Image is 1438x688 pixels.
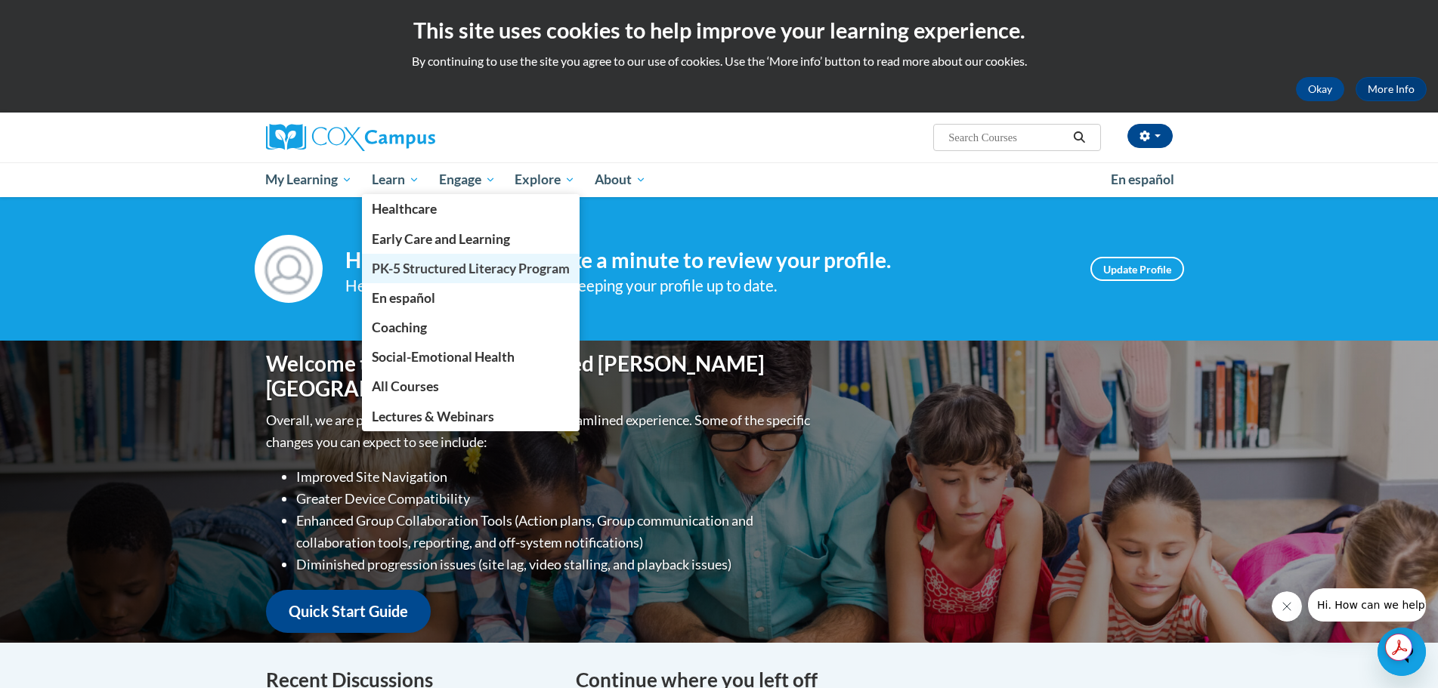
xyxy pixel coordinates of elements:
p: By continuing to use the site you agree to our use of cookies. Use the ‘More info’ button to read... [11,53,1427,69]
span: Healthcare [372,201,437,217]
h4: Hi [PERSON_NAME]! Take a minute to review your profile. [345,248,1068,273]
span: Lectures & Webinars [372,409,494,424]
div: Main menu [243,162,1195,197]
button: Okay [1296,77,1344,101]
a: About [585,162,656,197]
h2: This site uses cookies to help improve your learning experience. [11,15,1427,45]
span: Coaching [372,319,427,335]
li: Enhanced Group Collaboration Tools (Action plans, Group communication and collaboration tools, re... [296,510,814,554]
a: Explore [505,162,585,197]
span: Learn [372,171,419,189]
a: En español [1101,164,1184,196]
span: About [595,171,646,189]
li: Improved Site Navigation [296,466,814,488]
span: Social-Emotional Health [372,349,515,365]
span: All Courses [372,378,439,394]
a: All Courses [362,372,580,401]
span: PK-5 Structured Literacy Program [372,261,570,276]
button: Account Settings [1127,124,1173,148]
span: En español [372,290,435,306]
a: Update Profile [1090,257,1184,281]
a: Quick Start Guide [266,590,431,633]
img: Cox Campus [266,124,435,151]
a: More Info [1356,77,1427,101]
a: Healthcare [362,194,580,224]
span: Hi. How can we help? [9,11,122,23]
a: My Learning [256,162,363,197]
h1: Welcome to the new and improved [PERSON_NAME][GEOGRAPHIC_DATA] [266,351,814,402]
a: Lectures & Webinars [362,402,580,431]
a: Learn [362,162,429,197]
a: Cox Campus [266,124,553,151]
img: Profile Image [255,235,323,303]
a: Early Care and Learning [362,224,580,254]
p: Overall, we are proud to provide you with a more streamlined experience. Some of the specific cha... [266,409,814,453]
a: PK-5 Structured Literacy Program [362,254,580,283]
iframe: Button to launch messaging window [1378,628,1426,676]
div: Help improve your experience by keeping your profile up to date. [345,273,1068,298]
span: My Learning [265,171,352,189]
span: Engage [439,171,496,189]
a: Engage [429,162,506,197]
iframe: Close message [1272,591,1302,622]
button: Search [1068,128,1090,147]
iframe: Message from company [1308,588,1426,622]
span: Early Care and Learning [372,231,510,247]
span: Explore [515,171,575,189]
li: Greater Device Compatibility [296,488,814,510]
a: En español [362,283,580,313]
a: Coaching [362,313,580,342]
li: Diminished progression issues (site lag, video stalling, and playback issues) [296,554,814,575]
input: Search Courses [947,128,1068,147]
a: Social-Emotional Health [362,342,580,372]
span: En español [1111,171,1174,187]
